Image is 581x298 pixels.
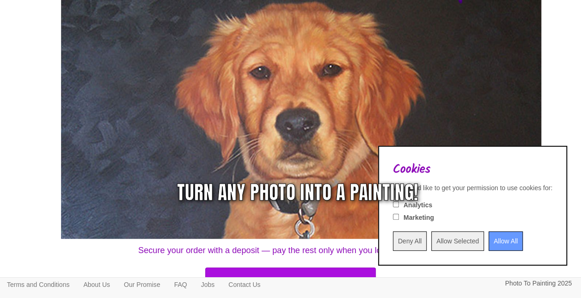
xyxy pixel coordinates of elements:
[117,278,167,292] a: Our Promise
[221,278,267,292] a: Contact Us
[393,231,427,251] input: Deny All
[76,278,117,292] a: About Us
[167,278,194,292] a: FAQ
[505,278,572,289] p: Photo To Painting 2025
[393,163,552,176] h2: Cookies
[431,231,484,251] input: Allow Selected
[177,179,418,206] div: Turn any photo into a painting!
[404,213,434,222] label: Marketing
[489,231,523,251] input: Allow All
[194,278,222,292] a: Jobs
